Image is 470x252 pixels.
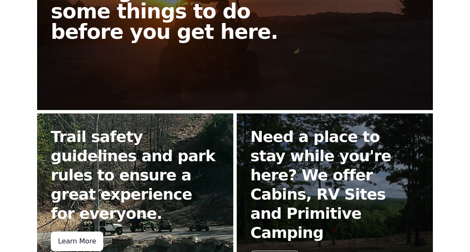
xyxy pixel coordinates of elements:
div: Learn More [51,232,103,251]
h2: Need a place to stay while you're here? We offer Cabins, RV Sites and Primitive Camping [250,127,419,242]
h2: Trail safety guidelines and park rules to ensure a great experience for everyone. [51,127,220,223]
